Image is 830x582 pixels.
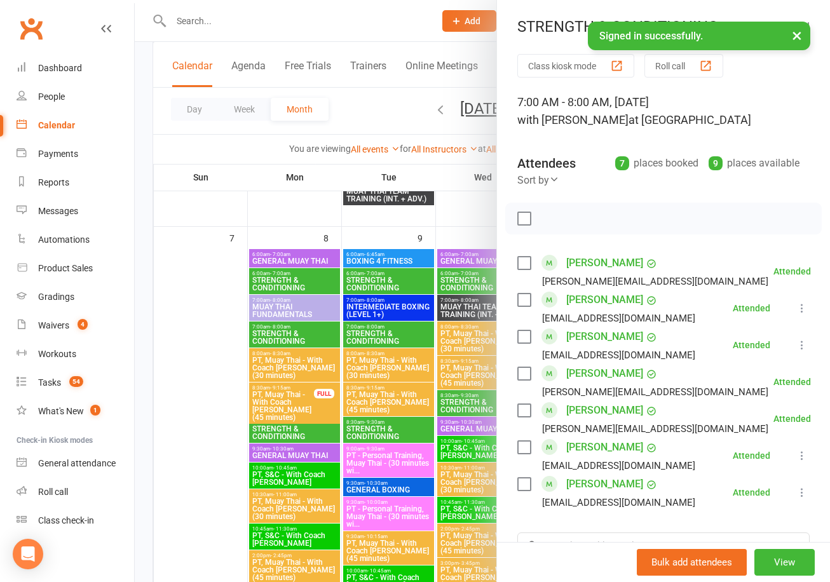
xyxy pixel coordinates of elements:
[17,140,134,168] a: Payments
[38,263,93,273] div: Product Sales
[517,532,810,559] input: Search to add attendees
[542,273,768,290] div: [PERSON_NAME][EMAIL_ADDRESS][DOMAIN_NAME]
[38,458,116,468] div: General attendance
[17,254,134,283] a: Product Sales
[497,18,830,36] div: STRENGTH & CONDITIONING
[38,91,65,102] div: People
[599,30,703,42] span: Signed in successfully.
[644,54,723,78] button: Roll call
[542,384,768,400] div: [PERSON_NAME][EMAIL_ADDRESS][DOMAIN_NAME]
[38,206,78,216] div: Messages
[542,457,695,474] div: [EMAIL_ADDRESS][DOMAIN_NAME]
[773,267,811,276] div: Attended
[17,340,134,369] a: Workouts
[38,120,75,130] div: Calendar
[709,156,723,170] div: 9
[38,406,84,416] div: What's New
[566,327,643,347] a: [PERSON_NAME]
[69,376,83,387] span: 54
[566,290,643,310] a: [PERSON_NAME]
[517,93,810,129] div: 7:00 AM - 8:00 AM, [DATE]
[38,349,76,359] div: Workouts
[542,310,695,327] div: [EMAIL_ADDRESS][DOMAIN_NAME]
[733,341,770,349] div: Attended
[566,474,643,494] a: [PERSON_NAME]
[629,113,751,126] span: at [GEOGRAPHIC_DATA]
[17,311,134,340] a: Waivers 4
[90,405,100,416] span: 1
[733,488,770,497] div: Attended
[17,168,134,197] a: Reports
[38,234,90,245] div: Automations
[17,478,134,506] a: Roll call
[17,283,134,311] a: Gradings
[38,515,94,525] div: Class check-in
[38,377,61,388] div: Tasks
[615,156,629,170] div: 7
[773,414,811,423] div: Attended
[754,549,815,576] button: View
[637,549,747,576] button: Bulk add attendees
[38,292,74,302] div: Gradings
[38,63,82,73] div: Dashboard
[566,400,643,421] a: [PERSON_NAME]
[773,377,811,386] div: Attended
[786,22,808,49] button: ×
[17,226,134,254] a: Automations
[733,451,770,460] div: Attended
[17,111,134,140] a: Calendar
[17,506,134,535] a: Class kiosk mode
[15,13,47,44] a: Clubworx
[566,437,643,457] a: [PERSON_NAME]
[17,397,134,426] a: What's New1
[78,319,88,330] span: 4
[542,347,695,363] div: [EMAIL_ADDRESS][DOMAIN_NAME]
[17,83,134,111] a: People
[542,494,695,511] div: [EMAIL_ADDRESS][DOMAIN_NAME]
[17,54,134,83] a: Dashboard
[566,253,643,273] a: [PERSON_NAME]
[517,54,634,78] button: Class kiosk mode
[517,172,559,189] div: Sort by
[17,369,134,397] a: Tasks 54
[17,197,134,226] a: Messages
[13,539,43,569] div: Open Intercom Messenger
[17,449,134,478] a: General attendance kiosk mode
[38,149,78,159] div: Payments
[38,177,69,187] div: Reports
[38,487,68,497] div: Roll call
[733,304,770,313] div: Attended
[615,154,698,172] div: places booked
[709,154,799,172] div: places available
[517,154,576,172] div: Attendees
[517,113,629,126] span: with [PERSON_NAME]
[566,363,643,384] a: [PERSON_NAME]
[542,421,768,437] div: [PERSON_NAME][EMAIL_ADDRESS][DOMAIN_NAME]
[38,320,69,330] div: Waivers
